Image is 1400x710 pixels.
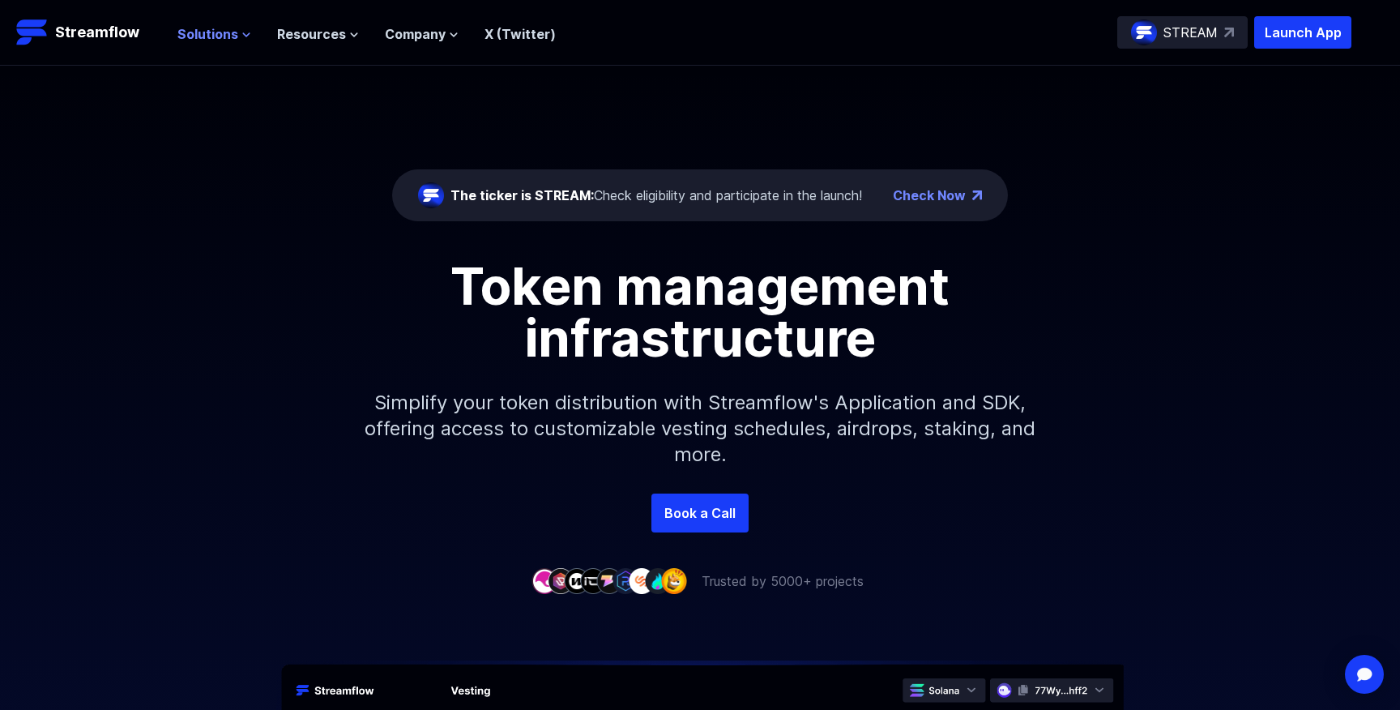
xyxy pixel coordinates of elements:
p: Streamflow [55,21,139,44]
h1: Token management infrastructure [335,260,1065,364]
button: Launch App [1254,16,1351,49]
span: Company [385,24,446,44]
div: Check eligibility and participate in the launch! [450,186,862,205]
a: Book a Call [651,494,749,532]
img: company-4 [580,568,606,593]
p: STREAM [1163,23,1218,42]
button: Company [385,24,459,44]
a: X (Twitter) [484,26,556,42]
div: Open Intercom Messenger [1345,655,1384,694]
img: top-right-arrow.svg [1224,28,1234,37]
img: company-2 [548,568,574,593]
img: company-6 [612,568,638,593]
img: company-8 [645,568,671,593]
img: company-7 [629,568,655,593]
img: streamflow-logo-circle.png [418,182,444,208]
img: Streamflow Logo [16,16,49,49]
img: streamflow-logo-circle.png [1131,19,1157,45]
a: STREAM [1117,16,1248,49]
span: Resources [277,24,346,44]
p: Simplify your token distribution with Streamflow's Application and SDK, offering access to custom... [352,364,1048,494]
img: company-3 [564,568,590,593]
a: Check Now [893,186,966,205]
img: company-5 [596,568,622,593]
button: Resources [277,24,359,44]
img: company-9 [661,568,687,593]
img: company-1 [531,568,557,593]
p: Trusted by 5000+ projects [702,571,864,591]
img: top-right-arrow.png [972,190,982,200]
span: Solutions [177,24,238,44]
a: Streamflow [16,16,161,49]
span: The ticker is STREAM: [450,187,594,203]
button: Solutions [177,24,251,44]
